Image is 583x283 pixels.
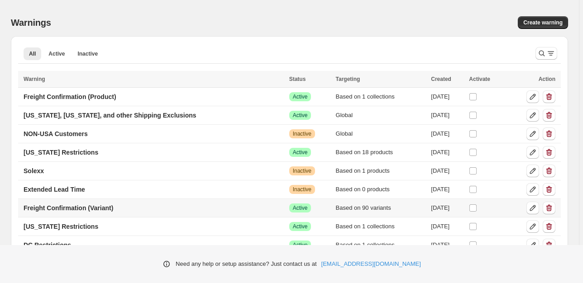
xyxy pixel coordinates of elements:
span: Created [431,76,451,82]
span: Inactive [77,50,98,57]
p: [US_STATE], [US_STATE], and other Shipping Exclusions [24,111,196,120]
span: Inactive [293,186,311,193]
span: Inactive [293,167,311,175]
a: [US_STATE] Restrictions [18,219,104,234]
a: DC Restrictions [18,238,76,252]
div: Based on 0 products [336,185,426,194]
div: Based on 1 collections [336,222,426,231]
div: [DATE] [431,241,464,250]
span: All [29,50,36,57]
div: [DATE] [431,203,464,212]
span: Status [289,76,306,82]
div: [DATE] [431,148,464,157]
span: Activate [469,76,490,82]
div: [DATE] [431,92,464,101]
a: Solexx [18,164,49,178]
p: DC Restrictions [24,241,71,250]
div: Based on 1 products [336,166,426,175]
a: NON-USA Customers [18,127,93,141]
a: Create warning [518,16,568,29]
h2: Warnings [11,17,51,28]
span: Active [293,93,308,100]
span: Inactive [293,130,311,137]
div: Based on 1 collections [336,241,426,250]
button: Search and filter results [535,47,557,60]
p: Freight Confirmation (Variant) [24,203,113,212]
p: Freight Confirmation (Product) [24,92,116,101]
div: Based on 18 products [336,148,426,157]
div: Global [336,111,426,120]
p: Extended Lead Time [24,185,85,194]
div: [DATE] [431,111,464,120]
a: Freight Confirmation (Product) [18,90,122,104]
span: Active [293,149,308,156]
div: [DATE] [431,185,464,194]
a: [US_STATE] Restrictions [18,145,104,160]
p: [US_STATE] Restrictions [24,222,98,231]
p: NON-USA Customers [24,129,88,138]
div: [DATE] [431,129,464,138]
a: Freight Confirmation (Variant) [18,201,119,215]
div: Based on 90 variants [336,203,426,212]
span: Active [293,204,308,212]
span: Targeting [336,76,360,82]
p: Solexx [24,166,44,175]
span: Warning [24,76,45,82]
span: Action [539,76,555,82]
span: Active [293,112,308,119]
a: [US_STATE], [US_STATE], and other Shipping Exclusions [18,108,202,123]
div: Based on 1 collections [336,92,426,101]
p: [US_STATE] Restrictions [24,148,98,157]
span: Active [48,50,65,57]
a: Extended Lead Time [18,182,91,197]
div: [DATE] [431,166,464,175]
a: [EMAIL_ADDRESS][DOMAIN_NAME] [321,259,421,269]
div: Global [336,129,426,138]
div: [DATE] [431,222,464,231]
span: Active [293,241,308,249]
span: Active [293,223,308,230]
span: Create warning [523,19,563,26]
